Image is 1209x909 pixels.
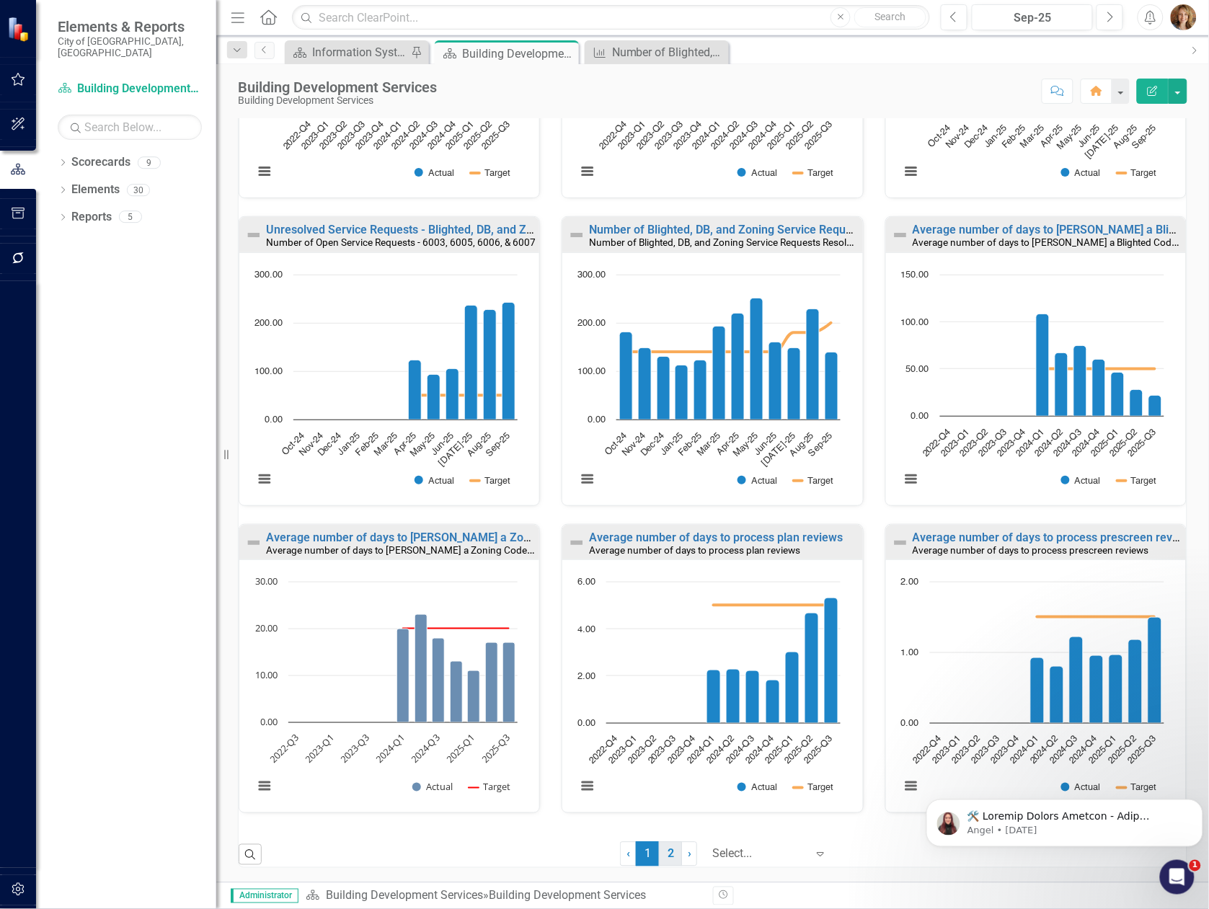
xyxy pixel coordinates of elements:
[769,342,782,420] path: Jun-25, 161. Actual.
[963,123,990,150] text: Dec-24
[438,431,475,469] text: [DATE]-25
[803,735,835,766] text: 2025-Q3
[570,267,848,502] svg: Interactive chart
[901,270,929,280] text: 150.00
[789,431,816,458] text: Aug-25
[1055,123,1084,151] text: May-25
[570,267,855,502] div: Chart. Highcharts interactive chart.
[266,531,720,544] a: Average number of days to [PERSON_NAME] a Zoning Code Enforcement Case - Zoning
[245,226,262,244] img: Not Defined
[589,235,975,249] small: Number of Blighted, DB, and Zoning Service Requests Resolved - 6003, 6005, 6006, 6007
[1068,735,1099,766] text: 2024-Q4
[254,367,283,376] text: 100.00
[1036,314,1049,416] path: 2024-Q1, 108. Actual.
[705,735,737,766] text: 2024-Q2
[893,575,1172,809] svg: Interactive chart
[1111,372,1124,416] path: 2025-Q1, 46. Actual.
[1112,123,1140,151] text: Aug-25
[589,544,800,556] small: Average number of days to process plan reviews
[686,735,717,766] text: 2024-Q1
[1130,389,1143,416] path: 2025-Q2, 28. Actual.
[1087,735,1119,766] text: 2025-Q1
[927,123,953,149] text: Oct-24
[577,577,595,587] text: 6.00
[825,598,838,724] path: 2025-Q3, 5.32. Actual.
[373,431,399,458] text: Mar-25
[620,332,633,420] path: Oct-24, 181. Actual.
[901,318,929,327] text: 100.00
[939,618,1161,724] g: Actual, series 1 of 2. Bar series with 12 bars.
[696,431,722,458] text: Mar-25
[677,431,704,458] text: Feb-25
[47,56,265,68] p: Message from Angel, sent 5w ago
[412,781,453,794] button: Show Actual
[598,120,629,151] text: 2022-Q4
[1160,860,1195,895] iframe: Intercom live chat
[977,9,1088,27] div: Sep-25
[1190,860,1201,872] span: 1
[479,732,513,766] text: 2025-Q3
[390,120,422,151] text: 2024-Q2
[660,431,686,457] text: Jan-25
[71,154,130,171] a: Scorecards
[906,365,929,374] text: 50.00
[577,625,595,634] text: 4.00
[238,79,437,95] div: Building Development Services
[1171,4,1197,30] button: Nichole Plowman
[577,672,595,681] text: 2.00
[636,842,659,866] span: 1
[502,302,515,420] path: Sep-25, 243. Actual.
[1084,123,1121,161] text: [DATE]-25
[577,719,595,728] text: 0.00
[710,120,742,151] text: 2024-Q2
[372,120,404,151] text: 2024-Q1
[753,431,779,457] text: Jun-25
[892,534,909,551] img: Not Defined
[465,305,478,420] path: Jul-25, 236. Actual.
[746,671,760,724] path: 2024-Q3, 2.21. Actual.
[794,167,833,179] button: Show Target
[1089,427,1121,459] text: 2025-Q1
[468,671,480,723] path: 2025-Q1, 11. Actual.
[484,431,512,458] text: Sep-25
[238,95,437,106] div: Building Development Services
[577,776,598,796] button: View chart menu, Chart
[1108,427,1140,459] text: 2025-Q2
[484,309,497,420] path: Aug-25, 227. Actual.
[805,613,819,724] path: 2025-Q2, 4.67. Actual.
[466,431,493,458] text: Aug-25
[265,415,283,425] text: 0.00
[127,184,150,196] div: 30
[1107,735,1138,766] text: 2025-Q2
[1117,475,1157,487] button: Show Target
[911,412,929,421] text: 0.00
[885,524,1187,814] div: Double-Click to Edit
[970,735,1002,766] text: 2023-Q3
[996,427,1027,459] text: 2023-Q4
[426,120,458,151] text: 2024-Q4
[1127,427,1159,459] text: 2025-Q3
[616,598,838,724] g: Actual, series 1 of 2. Bar series with 12 bars.
[729,120,761,151] text: 2024-Q3
[1033,427,1065,459] text: 2024-Q2
[288,43,407,61] a: Information Systems
[659,842,682,866] a: 2
[254,161,275,181] button: View chart menu, Chart
[1092,359,1105,416] path: 2024-Q4, 60. Actual.
[430,431,456,457] text: Jun-25
[761,431,798,469] text: [DATE]-25
[788,347,801,420] path: Jul-25, 149. Actual.
[588,415,606,425] text: 0.00
[577,367,606,376] text: 100.00
[247,267,532,502] div: Chart. Highcharts interactive chart.
[608,735,639,766] text: 2023-Q1
[247,575,525,809] svg: Interactive chart
[397,629,409,723] path: 2024-Q1, 20. Actual.
[725,735,757,766] text: 2024-Q3
[297,615,515,723] g: Actual, series 1 of 2. Bar series with 13 bars.
[354,431,381,458] text: Feb-25
[911,735,943,766] text: 2022-Q4
[300,120,332,151] text: 2023-Q1
[58,18,202,35] span: Elements & Reports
